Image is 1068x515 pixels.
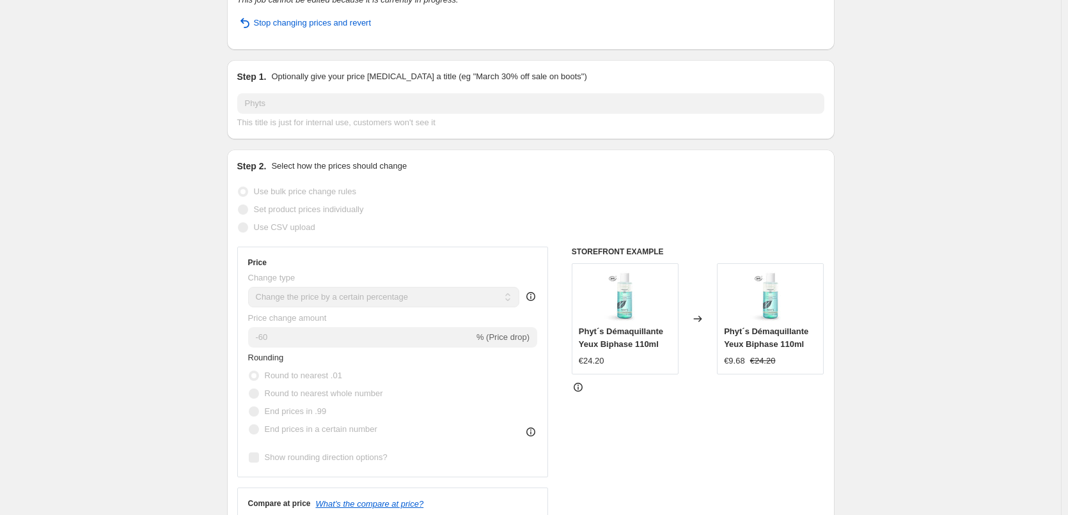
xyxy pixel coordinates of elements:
span: End prices in a certain number [265,424,377,434]
span: Round to nearest whole number [265,388,383,398]
h3: Price [248,257,267,268]
span: €24.20 [750,356,776,365]
span: Phyt´s Démaquillante Yeux Biphase 110ml [724,327,808,349]
p: Select how the prices should change [271,160,407,173]
span: Set product prices individually [254,204,364,214]
h2: Step 2. [237,160,267,173]
span: Round to nearest .01 [265,371,342,380]
span: End prices in .99 [265,406,327,416]
button: Stop changing prices and revert [230,13,379,33]
span: Rounding [248,353,284,362]
span: Show rounding direction options? [265,452,388,462]
span: Use CSV upload [254,222,315,232]
input: -15 [248,327,474,348]
div: help [524,290,537,303]
h6: STOREFRONT EXAMPLE [572,247,824,257]
span: Phyt´s Démaquillante Yeux Biphase 110ml [579,327,663,349]
span: Price change amount [248,313,327,323]
input: 30% off holiday sale [237,93,824,114]
span: Change type [248,273,295,282]
span: % (Price drop) [476,332,530,342]
h2: Step 1. [237,70,267,83]
button: What's the compare at price? [316,499,424,509]
h3: Compare at price [248,498,311,509]
p: Optionally give your price [MEDICAL_DATA] a title (eg "March 30% off sale on boots") [271,70,586,83]
span: This title is just for internal use, customers won't see it [237,118,436,127]
span: €24.20 [579,356,604,365]
img: phyts-demaquillante-yeux-biphase-110ml-521980_80x.jpg [599,270,650,321]
span: Stop changing prices and revert [254,17,372,29]
img: phyts-demaquillante-yeux-biphase-110ml-521980_80x.jpg [745,270,796,321]
span: Use bulk price change rules [254,187,356,196]
span: €9.68 [724,356,745,365]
